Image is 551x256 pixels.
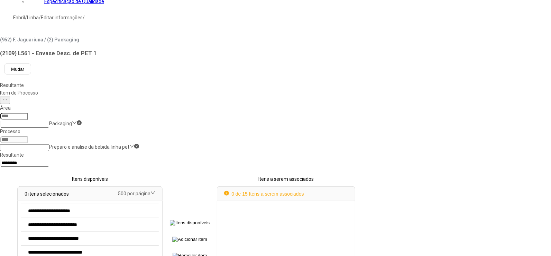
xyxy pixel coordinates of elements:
[4,63,31,75] button: Mudar
[83,15,85,20] nz-breadcrumb-separator: /
[17,175,163,183] p: Itens disponíveis
[11,67,24,72] span: Mudar
[170,220,210,226] img: Itens disponíveis
[25,15,27,20] nz-breadcrumb-separator: /
[49,144,129,150] nz-select-item: Preparo e analise da bebida linha pet
[13,15,25,20] a: Fabril
[224,190,304,198] p: 0 de 15 Itens a serem associados
[49,121,72,126] nz-select-item: Packaging
[217,175,355,183] p: Itens a serem associados
[41,15,83,20] a: Editar informações
[118,191,150,196] nz-select-item: 500 por página
[172,237,207,242] img: Adicionar item
[27,15,39,20] a: Linha
[25,190,69,198] p: 0 itens selecionados
[39,15,41,20] nz-breadcrumb-separator: /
